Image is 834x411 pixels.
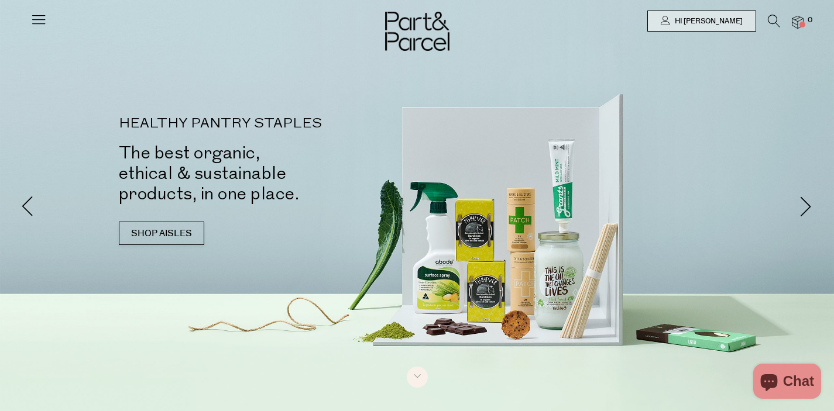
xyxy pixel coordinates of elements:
h2: The best organic, ethical & sustainable products, in one place. [119,143,435,204]
span: Hi [PERSON_NAME] [672,16,743,26]
a: Hi [PERSON_NAME] [647,11,756,32]
img: Part&Parcel [385,12,449,51]
a: SHOP AISLES [119,222,204,245]
inbox-online-store-chat: Shopify online store chat [750,364,825,402]
span: 0 [805,15,815,26]
a: 0 [792,16,804,28]
p: HEALTHY PANTRY STAPLES [119,117,435,131]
